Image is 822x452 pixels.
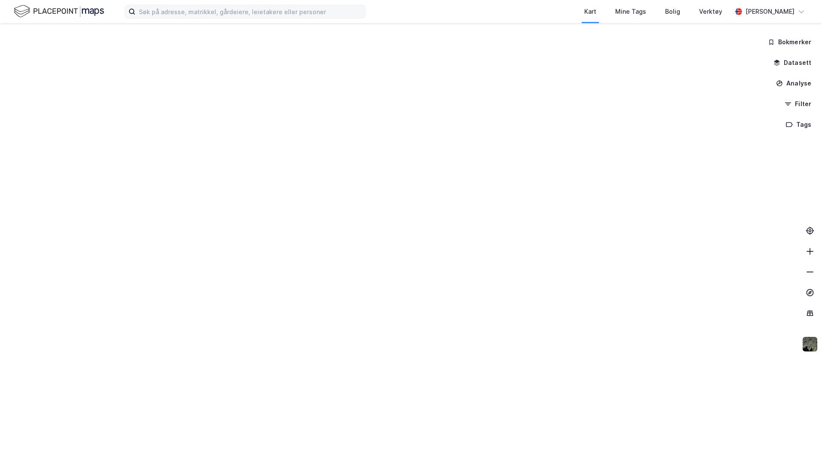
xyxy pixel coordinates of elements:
[779,411,822,452] div: Kontrollprogram for chat
[699,6,722,17] div: Verktøy
[745,6,794,17] div: [PERSON_NAME]
[584,6,596,17] div: Kart
[615,6,646,17] div: Mine Tags
[665,6,680,17] div: Bolig
[779,411,822,452] iframe: Chat Widget
[135,5,365,18] input: Søk på adresse, matrikkel, gårdeiere, leietakere eller personer
[14,4,104,19] img: logo.f888ab2527a4732fd821a326f86c7f29.svg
